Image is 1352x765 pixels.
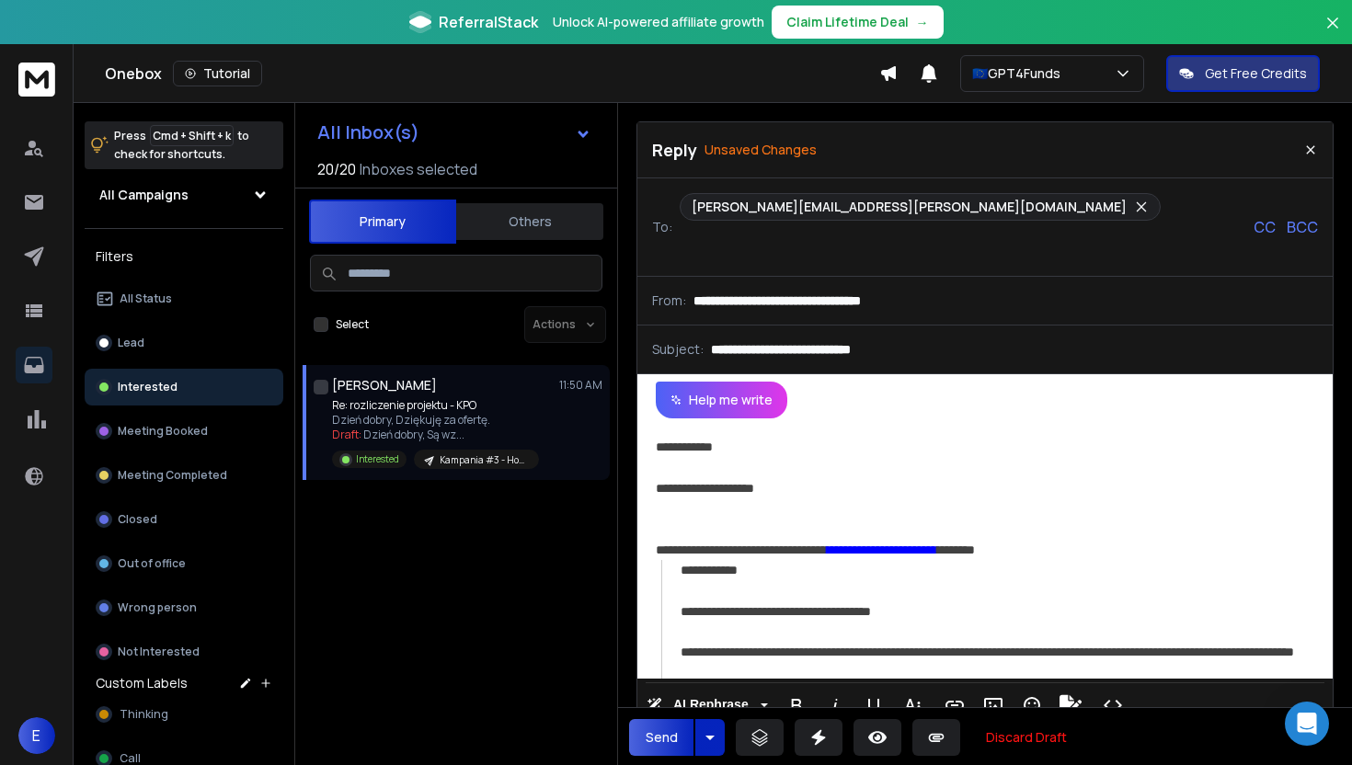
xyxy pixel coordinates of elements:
[895,687,930,724] button: More Text
[360,158,477,180] h3: Inboxes selected
[120,291,172,306] p: All Status
[705,141,817,159] p: Unsaved Changes
[916,13,929,31] span: →
[118,645,200,659] p: Not Interested
[118,512,157,527] p: Closed
[972,64,1068,83] p: 🇪🇺GPT4Funds
[317,123,419,142] h1: All Inbox(s)
[85,696,283,733] button: Thinking
[18,717,55,754] button: E
[332,413,539,428] p: Dzień dobry, Dziękuję za ofertę.
[656,382,787,418] button: Help me write
[85,589,283,626] button: Wrong person
[692,198,1127,216] p: [PERSON_NAME][EMAIL_ADDRESS][PERSON_NAME][DOMAIN_NAME]
[118,556,186,571] p: Out of office
[336,317,369,332] label: Select
[670,697,752,713] span: AI Rephrase
[173,61,262,86] button: Tutorial
[96,674,188,692] h3: Custom Labels
[363,427,464,442] span: Dzień dobry, Są wz ...
[1254,216,1276,238] p: CC
[332,398,539,413] p: Re: rozliczenie projektu - KPO
[456,201,603,242] button: Others
[971,719,1082,756] button: Discard Draft
[779,687,814,724] button: Bold (⌘B)
[85,501,283,538] button: Closed
[114,127,249,164] p: Press to check for shortcuts.
[439,11,538,33] span: ReferralStack
[629,719,693,756] button: Send
[332,427,361,442] span: Draft:
[643,687,772,724] button: AI Rephrase
[937,687,972,724] button: Insert Link (⌘K)
[105,61,879,86] div: Onebox
[120,707,168,722] span: Thinking
[118,336,144,350] p: Lead
[118,380,178,394] p: Interested
[85,244,283,269] h3: Filters
[856,687,891,724] button: Underline (⌘U)
[440,453,528,467] p: Kampania #3 - HoReCa
[1205,64,1307,83] p: Get Free Credits
[652,137,697,163] p: Reply
[309,200,456,244] button: Primary
[356,452,399,466] p: Interested
[317,158,356,180] span: 20 / 20
[85,457,283,494] button: Meeting Completed
[652,340,704,359] p: Subject:
[303,114,606,151] button: All Inbox(s)
[85,325,283,361] button: Lead
[553,13,764,31] p: Unlock AI-powered affiliate growth
[85,177,283,213] button: All Campaigns
[976,687,1011,724] button: Insert Image (⌘P)
[118,424,208,439] p: Meeting Booked
[85,634,283,670] button: Not Interested
[118,468,227,483] p: Meeting Completed
[85,280,283,317] button: All Status
[772,6,944,39] button: Claim Lifetime Deal→
[1014,687,1049,724] button: Emoticons
[85,369,283,405] button: Interested
[85,545,283,582] button: Out of office
[85,413,283,450] button: Meeting Booked
[818,687,853,724] button: Italic (⌘I)
[99,186,189,204] h1: All Campaigns
[332,376,437,394] h1: [PERSON_NAME]
[1053,687,1088,724] button: Signature
[559,378,602,393] p: 11:50 AM
[118,600,197,615] p: Wrong person
[1287,216,1318,238] p: BCC
[1095,687,1130,724] button: Code View
[652,291,686,310] p: From:
[150,125,234,146] span: Cmd + Shift + k
[1321,11,1345,55] button: Close banner
[1285,702,1329,746] div: Open Intercom Messenger
[1166,55,1320,92] button: Get Free Credits
[652,218,672,236] p: To:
